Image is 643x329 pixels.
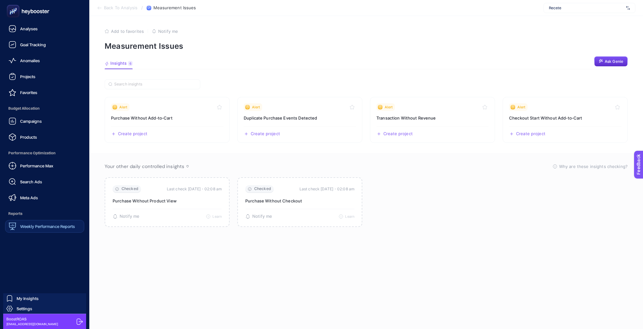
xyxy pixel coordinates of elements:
span: Budget Allocation [5,102,84,115]
span: Learn [345,214,354,219]
span: Weekly Performance Reports [20,224,75,229]
button: Toggle favorite [216,103,223,111]
button: Create a new project based on this insight [509,131,545,136]
span: Alert [252,105,260,110]
span: Products [20,135,37,140]
span: Alert [385,105,393,110]
time: Last check [DATE]・02:08 am [167,186,222,192]
a: View insight titled [503,97,628,143]
a: Favorites [5,86,84,99]
span: Anomalies [20,58,40,63]
img: svg%3e [626,5,630,11]
input: Search [114,82,196,87]
span: Create project [251,131,280,136]
span: My Insights [17,296,39,301]
span: Alert [119,105,128,110]
span: Learn [212,214,222,219]
a: My Insights [3,293,86,303]
span: Analyses [20,26,38,31]
section: Insight Packages [105,97,628,143]
a: Performance Max [5,159,84,172]
p: Purchase Without Product View [113,198,222,204]
span: Measurement Issues [153,5,196,11]
span: Alert [517,105,526,110]
div: 6 [128,61,133,66]
span: BoostROAS [6,317,58,322]
span: Notify me [158,29,178,34]
span: Search Ads [20,179,42,184]
span: Back To Analysis [104,5,137,11]
span: Favorites [20,90,37,95]
p: Measurement Issues [105,41,628,51]
span: Create project [118,131,147,136]
button: Add to favorites [105,29,144,34]
span: Create project [383,131,413,136]
button: Notify me [245,214,272,219]
span: Insights [110,61,127,66]
h3: Insight title [509,115,621,121]
a: Campaigns [5,115,84,128]
h3: Insight title [244,115,356,121]
a: Anomalies [5,54,84,67]
span: Feedback [4,2,24,7]
a: View insight titled [105,97,230,143]
a: Meta Ads [5,191,84,204]
p: Purchase Without Checkout [245,198,354,204]
button: Toggle favorite [614,103,621,111]
button: Toggle favorite [348,103,356,111]
span: Why are these insights checking? [559,163,628,170]
span: Checked [122,186,138,191]
span: Campaigns [20,119,42,124]
button: Ask Genie [594,56,628,67]
a: Projects [5,70,84,83]
span: Ask Genie [605,59,623,64]
span: Projects [20,74,35,79]
span: Reports [5,207,84,220]
span: Performance Optimization [5,147,84,159]
button: Learn [339,214,354,219]
section: Passive Insight Packages [105,177,628,227]
a: View insight titled [370,97,495,143]
span: Checked [254,186,271,191]
button: Toggle favorite [481,103,489,111]
button: Learn [206,214,222,219]
span: / [141,5,143,10]
a: View insight titled [237,97,362,143]
time: Last check [DATE]・02:08 am [299,186,354,192]
span: Meta Ads [20,195,38,200]
span: Notify me [120,214,139,219]
button: Create a new project based on this insight [376,131,413,136]
span: Settings [17,306,32,311]
span: Your other daily controlled insights [105,163,184,170]
span: Goal Tracking [20,42,46,47]
button: Notify me [113,214,139,219]
h3: Insight title [111,115,223,121]
span: Recete [549,5,624,11]
span: Notify me [252,214,272,219]
span: Create project [516,131,545,136]
button: Notify me [152,29,178,34]
span: Performance Max [20,163,53,168]
a: Search Ads [5,175,84,188]
span: Add to favorites [111,29,144,34]
a: Goal Tracking [5,38,84,51]
a: Settings [3,303,86,314]
a: Analyses [5,22,84,35]
span: [EMAIL_ADDRESS][DOMAIN_NAME] [6,322,58,326]
button: Create a new project based on this insight [111,131,147,136]
button: Create a new project based on this insight [244,131,280,136]
h3: Insight title [376,115,489,121]
a: Products [5,131,84,143]
a: Weekly Performance Reports [5,220,84,233]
